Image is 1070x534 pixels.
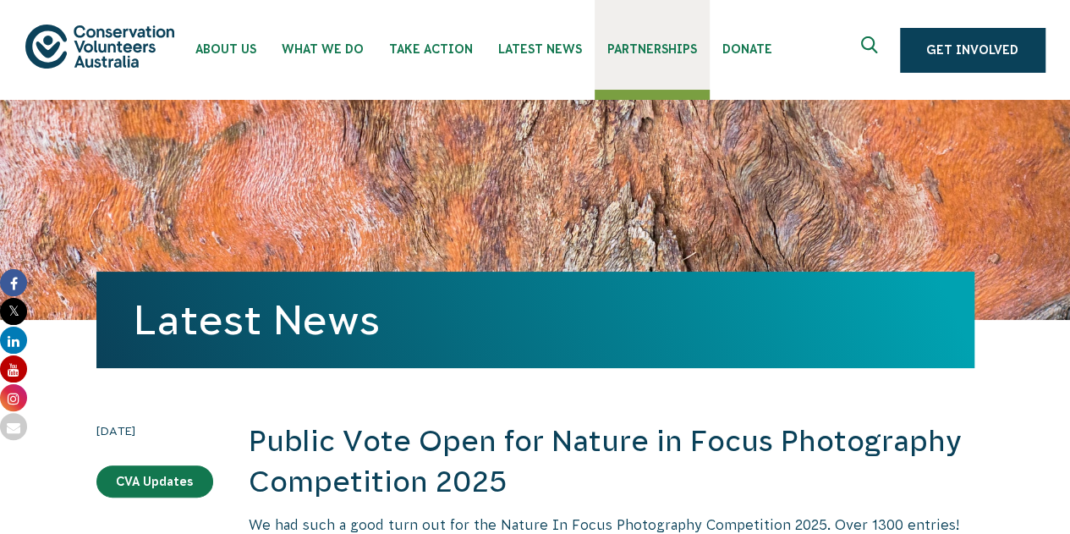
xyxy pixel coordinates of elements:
time: [DATE] [96,421,213,440]
span: What We Do [282,42,364,56]
h2: Public Vote Open for Nature in Focus Photography Competition 2025 [249,421,974,502]
span: Take Action [389,42,473,56]
button: Expand search box Close search box [851,30,892,70]
span: About Us [195,42,256,56]
span: Donate [722,42,772,56]
span: Latest News [498,42,582,56]
a: Get Involved [900,28,1045,72]
span: Expand search box [861,36,882,63]
a: Latest News [134,297,380,343]
img: logo.svg [25,25,174,68]
a: CVA Updates [96,465,213,498]
span: Partnerships [607,42,697,56]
